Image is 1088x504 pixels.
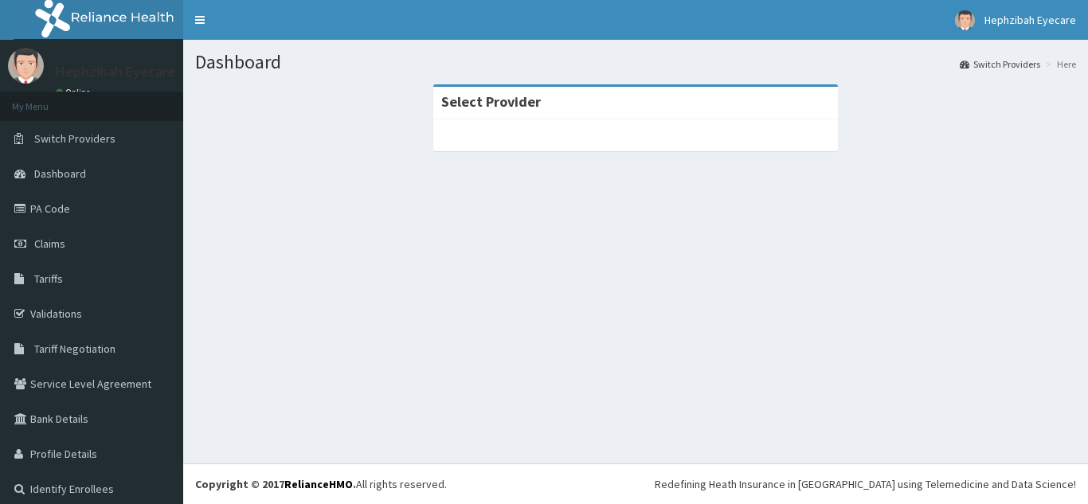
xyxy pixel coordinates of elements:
img: User Image [955,10,975,30]
strong: Copyright © 2017 . [195,477,356,491]
strong: Select Provider [441,92,541,111]
footer: All rights reserved. [183,463,1088,504]
h1: Dashboard [195,52,1076,72]
span: Dashboard [34,166,86,181]
a: Switch Providers [960,57,1040,71]
span: Tariffs [34,272,63,286]
span: Tariff Negotiation [34,342,115,356]
p: Hephzibah Eyecare [56,64,175,79]
li: Here [1042,57,1076,71]
span: Switch Providers [34,131,115,146]
span: Claims [34,236,65,251]
a: Online [56,87,94,98]
a: RelianceHMO [284,477,353,491]
span: Hephzibah Eyecare [984,13,1076,27]
div: Redefining Heath Insurance in [GEOGRAPHIC_DATA] using Telemedicine and Data Science! [655,476,1076,492]
img: User Image [8,48,44,84]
